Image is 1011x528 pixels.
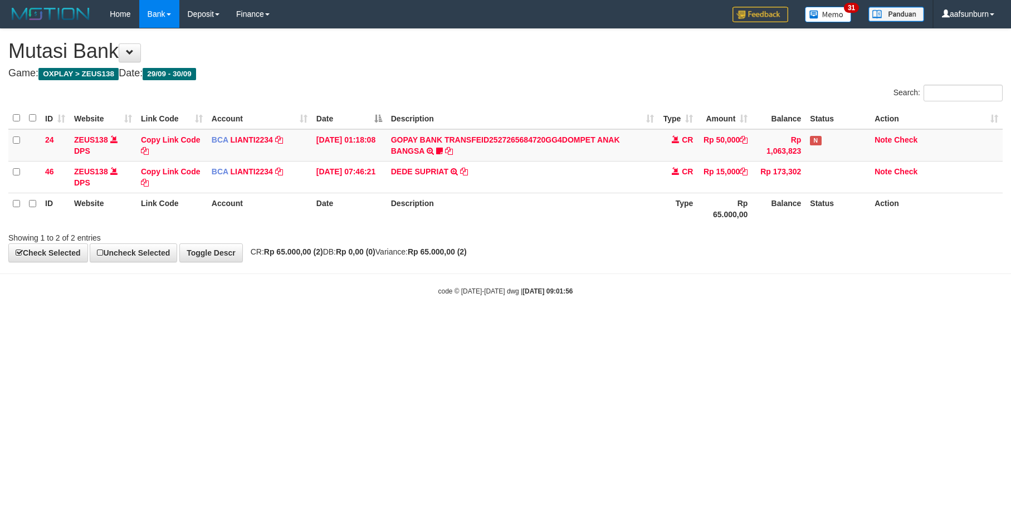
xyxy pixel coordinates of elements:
[752,161,805,193] td: Rp 173,302
[752,129,805,162] td: Rp 1,063,823
[805,193,870,224] th: Status
[264,247,323,256] strong: Rp 65.000,00 (2)
[207,107,312,129] th: Account: activate to sort column ascending
[141,135,201,155] a: Copy Link Code
[143,68,196,80] span: 29/09 - 30/09
[136,193,207,224] th: Link Code
[136,107,207,129] th: Link Code: activate to sort column ascending
[894,167,917,176] a: Check
[90,243,177,262] a: Uncheck Selected
[387,107,659,129] th: Description: activate to sort column ascending
[245,247,467,256] span: CR: DB: Variance:
[697,107,752,129] th: Amount: activate to sort column ascending
[312,129,387,162] td: [DATE] 01:18:08
[894,135,917,144] a: Check
[752,193,805,224] th: Balance
[697,193,752,224] th: Rp 65.000,00
[438,287,573,295] small: code © [DATE]-[DATE] dwg |
[41,193,70,224] th: ID
[408,247,467,256] strong: Rp 65.000,00 (2)
[45,167,54,176] span: 46
[141,167,201,187] a: Copy Link Code
[231,167,273,176] a: LIANTI2234
[70,107,136,129] th: Website: activate to sort column ascending
[732,7,788,22] img: Feedback.jpg
[805,7,852,22] img: Button%20Memo.svg
[752,107,805,129] th: Balance
[336,247,375,256] strong: Rp 0,00 (0)
[870,107,1003,129] th: Action: activate to sort column ascending
[70,161,136,193] td: DPS
[8,6,93,22] img: MOTION_logo.png
[805,107,870,129] th: Status
[207,193,312,224] th: Account
[658,107,697,129] th: Type: activate to sort column ascending
[38,68,119,80] span: OXPLAY > ZEUS138
[682,135,693,144] span: CR
[212,167,228,176] span: BCA
[697,129,752,162] td: Rp 50,000
[460,167,468,176] a: Copy DEDE SUPRIAT to clipboard
[697,161,752,193] td: Rp 15,000
[312,193,387,224] th: Date
[810,136,821,145] span: Has Note
[8,68,1003,79] h4: Game: Date:
[893,85,1003,101] label: Search:
[391,135,620,155] a: GOPAY BANK TRANSFEID2527265684720GG4DOMPET ANAK BANGSA
[179,243,243,262] a: Toggle Descr
[875,135,892,144] a: Note
[45,135,54,144] span: 24
[74,167,108,176] a: ZEUS138
[275,167,283,176] a: Copy LIANTI2234 to clipboard
[275,135,283,144] a: Copy LIANTI2234 to clipboard
[740,167,748,176] a: Copy Rp 15,000 to clipboard
[870,193,1003,224] th: Action
[41,107,70,129] th: ID: activate to sort column ascending
[231,135,273,144] a: LIANTI2234
[445,146,453,155] a: Copy GOPAY BANK TRANSFEID2527265684720GG4DOMPET ANAK BANGSA to clipboard
[658,193,697,224] th: Type
[391,167,448,176] a: DEDE SUPRIAT
[8,243,88,262] a: Check Selected
[682,167,693,176] span: CR
[312,107,387,129] th: Date: activate to sort column descending
[387,193,659,224] th: Description
[924,85,1003,101] input: Search:
[74,135,108,144] a: ZEUS138
[212,135,228,144] span: BCA
[740,135,748,144] a: Copy Rp 50,000 to clipboard
[844,3,859,13] span: 31
[868,7,924,22] img: panduan.png
[70,129,136,162] td: DPS
[522,287,573,295] strong: [DATE] 09:01:56
[875,167,892,176] a: Note
[70,193,136,224] th: Website
[312,161,387,193] td: [DATE] 07:46:21
[8,40,1003,62] h1: Mutasi Bank
[8,228,413,243] div: Showing 1 to 2 of 2 entries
